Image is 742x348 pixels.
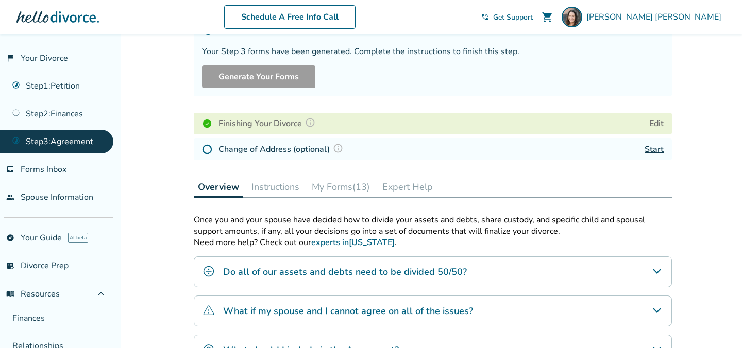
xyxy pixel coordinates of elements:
[194,256,672,287] div: Do all of our assets and debts need to be divided 50/50?
[6,290,14,298] span: menu_book
[481,13,489,21] span: phone_in_talk
[493,12,533,22] span: Get Support
[6,288,60,300] span: Resources
[378,177,437,197] button: Expert Help
[21,164,66,175] span: Forms Inbox
[6,54,14,62] span: flag_2
[562,7,582,27] img: Molly Tafoya
[541,11,553,23] span: shopping_cart
[247,177,303,197] button: Instructions
[202,46,664,57] div: Your Step 3 forms have been generated. Complete the instructions to finish this step.
[95,288,107,300] span: expand_less
[223,265,467,279] h4: Do all of our assets and debts need to be divided 50/50?
[690,299,742,348] iframe: Chat Widget
[68,233,88,243] span: AI beta
[6,193,14,201] span: people
[194,177,243,198] button: Overview
[203,265,215,277] img: Do all of our assets and debts need to be divided 50/50?
[218,143,346,156] h4: Change of Address (optional)
[311,237,395,248] a: experts in[US_STATE]
[6,165,14,173] span: inbox
[305,117,315,128] img: Question Mark
[218,117,318,130] h4: Finishing Your Divorce
[203,304,215,317] img: What if my spouse and I cannot agree on all of the issues?
[224,5,356,29] a: Schedule A Free Info Call
[194,295,672,326] div: What if my spouse and I cannot agree on all of the issues?
[645,144,664,155] a: Start
[202,118,212,129] img: Completed
[202,65,315,88] button: Generate Your Forms
[649,117,664,130] button: Edit
[481,12,533,22] a: phone_in_talkGet Support
[194,237,672,248] p: Need more help? Check out our .
[194,214,672,237] p: Once you and your spouse have decided how to divide your assets and debts, share custody, and spe...
[333,143,343,153] img: Question Mark
[202,144,212,154] img: Not Started
[6,234,14,242] span: explore
[586,11,726,23] span: [PERSON_NAME] [PERSON_NAME]
[308,177,374,197] button: My Forms(13)
[6,262,14,270] span: list_alt_check
[223,304,473,318] h4: What if my spouse and I cannot agree on all of the issues?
